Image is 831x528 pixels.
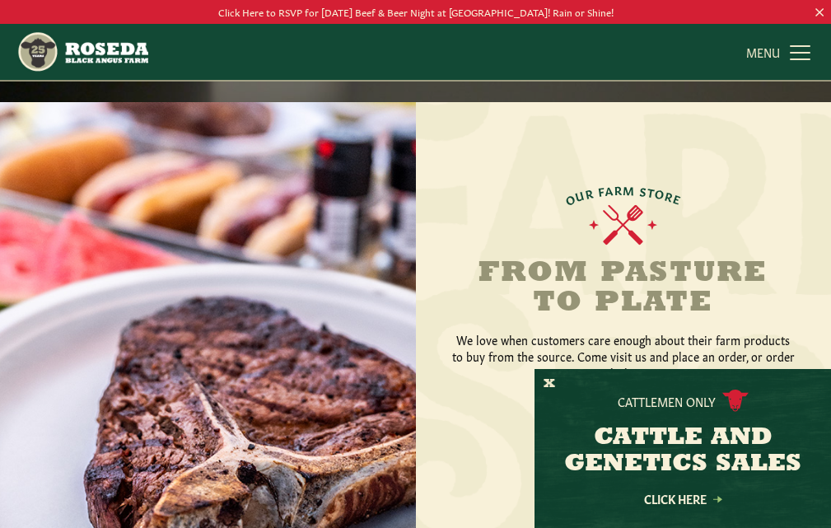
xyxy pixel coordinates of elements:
[618,393,716,409] p: Cattlemen Only
[41,3,789,21] p: Click Here to RSVP for [DATE] Beef & Beer Night at [GEOGRAPHIC_DATA]! Rain or Shine!
[746,44,780,60] span: MENU
[614,181,623,198] span: R
[16,24,815,80] nav: Main Navigation
[646,183,656,200] span: T
[663,187,676,205] span: R
[596,182,607,199] span: F
[623,181,637,199] span: M
[544,376,555,393] button: X
[583,185,595,203] span: R
[451,331,796,381] p: We love when customers care enough about their farm products to buy from the source. Come visit u...
[638,182,648,199] span: S
[604,181,615,199] span: A
[451,259,796,318] h2: From Pasture to Plate
[562,181,684,204] div: OUR FARM STORE
[609,493,757,504] a: Click Here
[563,189,578,208] span: O
[653,185,667,203] span: O
[16,30,148,73] img: https://roseda.com/wp-content/uploads/2021/05/roseda-25-header.png
[671,189,684,208] span: E
[573,186,587,204] span: U
[722,390,749,412] img: cattle-icon.svg
[555,425,810,478] h3: CATTLE AND GENETICS SALES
